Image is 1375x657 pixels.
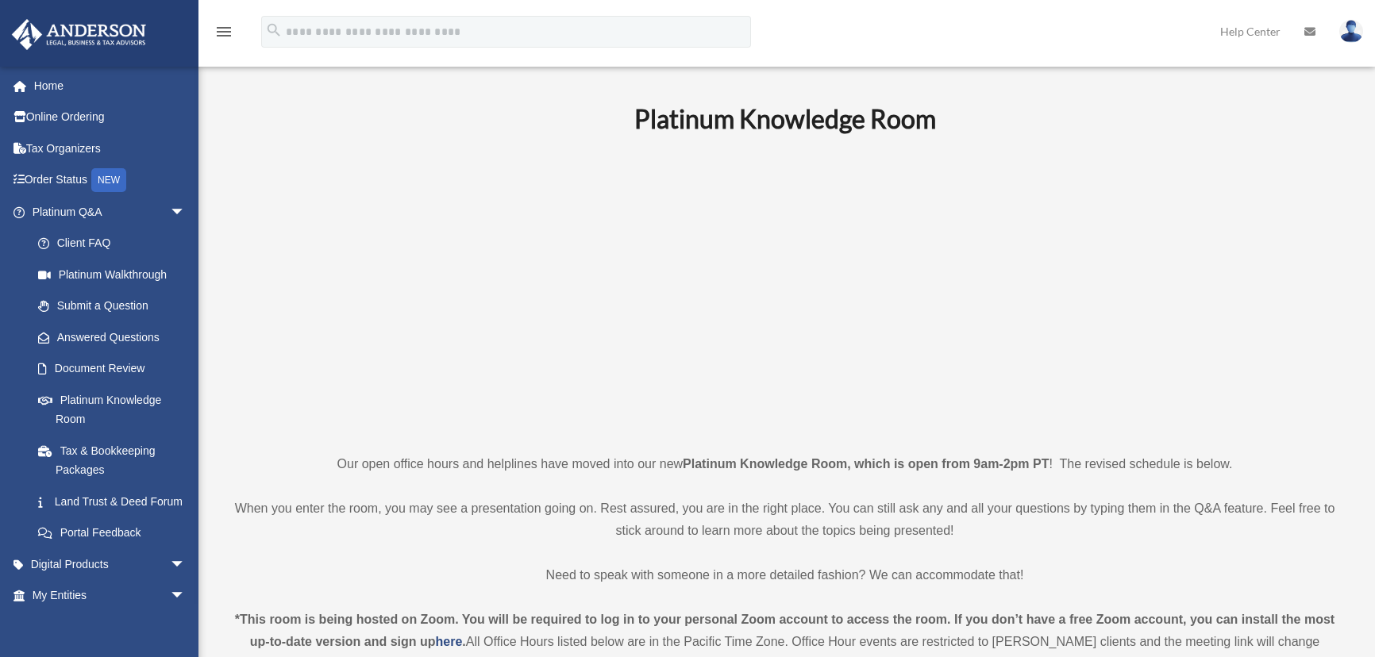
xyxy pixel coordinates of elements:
iframe: 231110_Toby_KnowledgeRoom [547,156,1023,424]
p: When you enter the room, you may see a presentation going on. Rest assured, you are in the right ... [226,498,1343,542]
a: Order StatusNEW [11,164,210,197]
a: Digital Productsarrow_drop_down [11,548,210,580]
span: arrow_drop_down [170,548,202,581]
a: menu [214,28,233,41]
a: My Entitiesarrow_drop_down [11,580,210,612]
i: search [265,21,283,39]
a: Portal Feedback [22,517,210,549]
a: Online Ordering [11,102,210,133]
i: menu [214,22,233,41]
p: Need to speak with someone in a more detailed fashion? We can accommodate that! [226,564,1343,586]
b: Platinum Knowledge Room [634,103,936,134]
a: Answered Questions [22,321,210,353]
a: Home [11,70,210,102]
a: Platinum Walkthrough [22,259,210,290]
a: Tax Organizers [11,133,210,164]
a: Submit a Question [22,290,210,322]
a: here [436,635,463,648]
img: User Pic [1339,20,1363,43]
a: Tax & Bookkeeping Packages [22,435,210,486]
a: Platinum Knowledge Room [22,384,202,435]
img: Anderson Advisors Platinum Portal [7,19,151,50]
div: NEW [91,168,126,192]
strong: *This room is being hosted on Zoom. You will be required to log in to your personal Zoom account ... [235,613,1335,648]
span: arrow_drop_down [170,196,202,229]
strong: . [462,635,465,648]
strong: Platinum Knowledge Room, which is open from 9am-2pm PT [683,457,1049,471]
a: Platinum Q&Aarrow_drop_down [11,196,210,228]
a: Client FAQ [22,228,210,259]
span: arrow_drop_down [170,580,202,613]
p: Our open office hours and helplines have moved into our new ! The revised schedule is below. [226,453,1343,475]
a: Document Review [22,353,210,385]
a: Land Trust & Deed Forum [22,486,210,517]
